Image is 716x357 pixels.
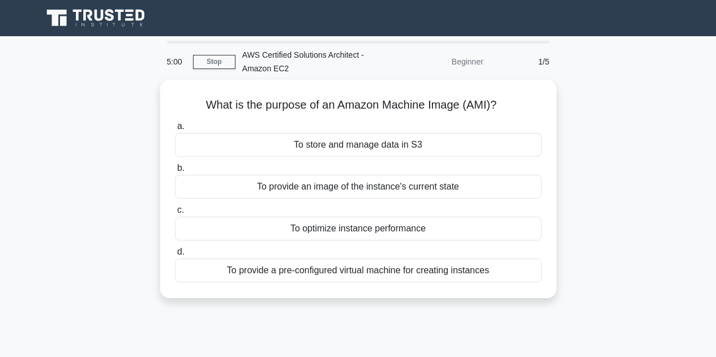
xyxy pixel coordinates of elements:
[490,50,556,73] div: 1/5
[177,205,184,214] span: c.
[177,121,185,131] span: a.
[193,55,235,69] a: Stop
[177,163,185,173] span: b.
[175,133,542,157] div: To store and manage data in S3
[160,50,193,73] div: 5:00
[391,50,490,73] div: Beginner
[174,98,543,113] h5: What is the purpose of an Amazon Machine Image (AMI)?
[175,175,542,199] div: To provide an image of the instance's current state
[175,217,542,240] div: To optimize instance performance
[175,259,542,282] div: To provide a pre-configured virtual machine for creating instances
[235,44,391,80] div: AWS Certified Solutions Architect - Amazon EC2
[177,247,185,256] span: d.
